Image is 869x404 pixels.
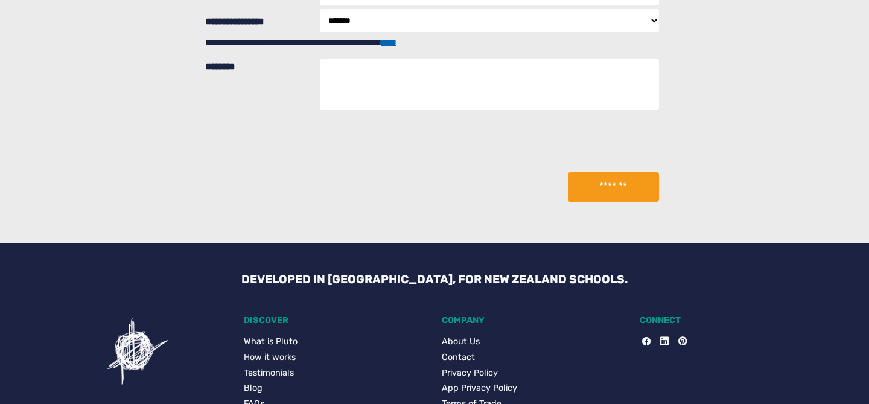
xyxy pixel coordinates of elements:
a: Facebook [642,335,651,348]
a: Pinterest [669,335,687,348]
a: How it works [244,351,427,364]
a: Testimonials [244,367,427,380]
h5: COMPANY [442,315,625,325]
a: Privacy Policy [442,367,625,380]
h5: DISCOVER [244,315,427,325]
h5: CONNECT [640,315,823,325]
a: Blog [244,382,427,395]
a: LinkedIn [651,335,669,348]
a: About Us [442,335,625,348]
a: Contact [442,351,625,364]
h3: DEVELOPED IN [GEOGRAPHIC_DATA], FOR NEW ZEALAND SCHOOLS. [232,272,637,286]
a: App Privacy Policy [442,382,625,395]
a: What is Pluto [244,335,427,348]
img: Pluto icon showing a confusing task for users [101,315,174,388]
